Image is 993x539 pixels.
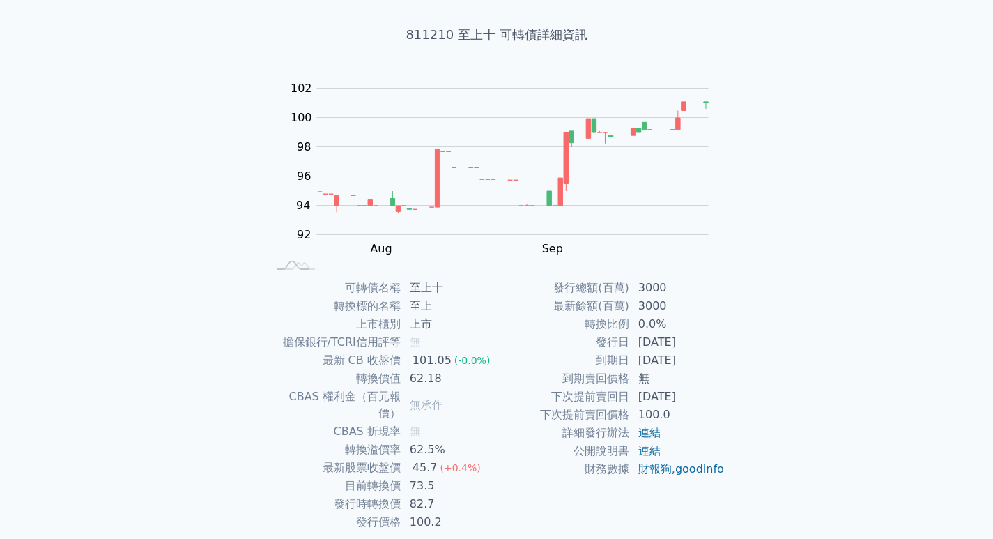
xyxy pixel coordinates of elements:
[410,352,454,369] div: 101.05
[497,370,630,388] td: 到期賣回價格
[401,477,497,495] td: 73.5
[410,335,421,349] span: 無
[297,140,311,153] tspan: 98
[268,315,401,333] td: 上市櫃別
[268,279,401,297] td: 可轉債名稱
[497,442,630,460] td: 公開說明書
[291,82,312,95] tspan: 102
[268,333,401,351] td: 擔保銀行/TCRI信用評等
[497,297,630,315] td: 最新餘額(百萬)
[638,444,661,457] a: 連結
[252,25,742,45] h1: 811210 至上十 可轉債詳細資訊
[630,406,725,424] td: 100.0
[497,315,630,333] td: 轉換比例
[630,460,725,478] td: ,
[296,199,310,212] tspan: 94
[440,462,480,473] span: (+0.4%)
[401,279,497,297] td: 至上十
[630,315,725,333] td: 0.0%
[297,169,311,183] tspan: 96
[401,297,497,315] td: 至上
[410,460,440,476] div: 45.7
[630,370,725,388] td: 無
[497,279,630,297] td: 發行總額(百萬)
[638,426,661,439] a: 連結
[401,315,497,333] td: 上市
[268,297,401,315] td: 轉換標的名稱
[630,388,725,406] td: [DATE]
[268,495,401,513] td: 發行時轉換價
[497,388,630,406] td: 下次提前賣回日
[268,513,401,531] td: 發行價格
[268,370,401,388] td: 轉換價值
[542,242,563,255] tspan: Sep
[401,495,497,513] td: 82.7
[630,279,725,297] td: 3000
[268,459,401,477] td: 最新股票收盤價
[318,102,708,213] g: Series
[297,228,311,241] tspan: 92
[497,406,630,424] td: 下次提前賣回價格
[630,351,725,370] td: [DATE]
[630,333,725,351] td: [DATE]
[401,370,497,388] td: 62.18
[401,513,497,531] td: 100.2
[638,462,672,476] a: 財報狗
[268,477,401,495] td: 目前轉換價
[410,398,443,411] span: 無承作
[454,355,491,366] span: (-0.0%)
[268,441,401,459] td: 轉換溢價率
[268,388,401,423] td: CBAS 權利金（百元報價）
[291,111,312,124] tspan: 100
[675,462,724,476] a: goodinfo
[497,351,630,370] td: 到期日
[497,424,630,442] td: 詳細發行辦法
[370,242,392,255] tspan: Aug
[410,425,421,438] span: 無
[497,460,630,478] td: 財務數據
[268,351,401,370] td: 最新 CB 收盤價
[497,333,630,351] td: 發行日
[268,423,401,441] td: CBAS 折現率
[401,441,497,459] td: 62.5%
[630,297,725,315] td: 3000
[284,82,730,255] g: Chart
